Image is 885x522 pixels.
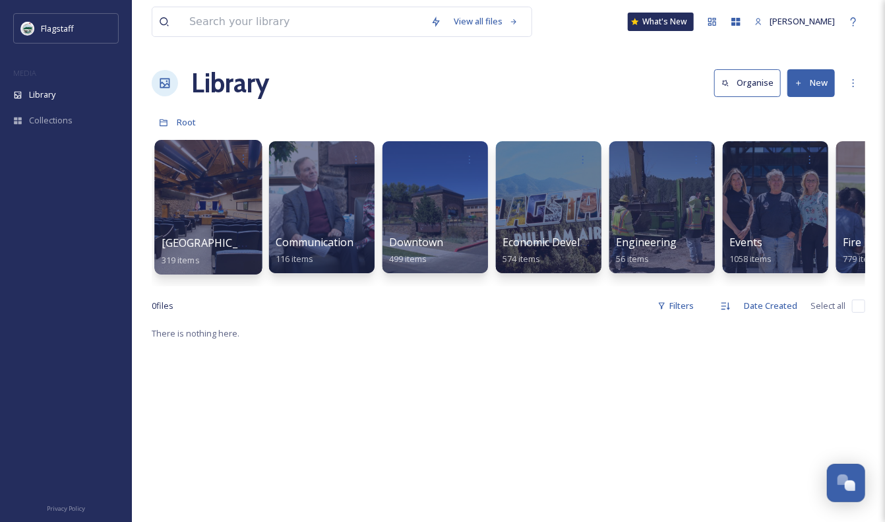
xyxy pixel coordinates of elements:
span: Downtown [389,235,443,249]
span: MEDIA [13,68,36,78]
a: What's New [628,13,694,31]
span: Economic Development [503,235,619,249]
img: images%20%282%29.jpeg [21,22,34,35]
span: There is nothing here. [152,327,239,339]
span: 116 items [276,253,313,265]
button: New [787,69,835,96]
a: Communication & Civic Engagement116 items [276,236,454,265]
span: 574 items [503,253,540,265]
a: [PERSON_NAME] [748,9,841,34]
button: Organise [714,69,781,96]
span: Engineering [616,235,677,249]
a: Economic Development574 items [503,236,619,265]
input: Search your library [183,7,424,36]
span: 0 file s [152,300,173,312]
a: Privacy Policy [47,500,85,515]
a: Engineering56 items [616,236,677,265]
span: 779 items [843,253,880,265]
span: Library [29,88,55,101]
span: Events [729,235,762,249]
span: 1058 items [729,253,772,265]
a: Downtown499 items [389,236,443,265]
a: Root [177,114,196,130]
span: Root [177,116,196,128]
a: View all files [448,9,525,34]
span: Collections [29,114,73,127]
button: Open Chat [827,464,865,502]
span: [GEOGRAPHIC_DATA] [162,236,270,250]
span: Select all [810,300,845,312]
span: 56 items [616,253,649,265]
span: [PERSON_NAME] [770,15,835,27]
a: Library [191,63,269,103]
div: Filters [651,293,700,319]
span: 319 items [162,253,200,265]
span: Communication & Civic Engagement [276,235,454,249]
a: Events1058 items [729,236,772,265]
span: 499 items [389,253,427,265]
span: Flagstaff [41,22,74,34]
div: Date Created [737,293,804,319]
a: [GEOGRAPHIC_DATA]319 items [162,237,270,266]
span: Privacy Policy [47,504,85,513]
